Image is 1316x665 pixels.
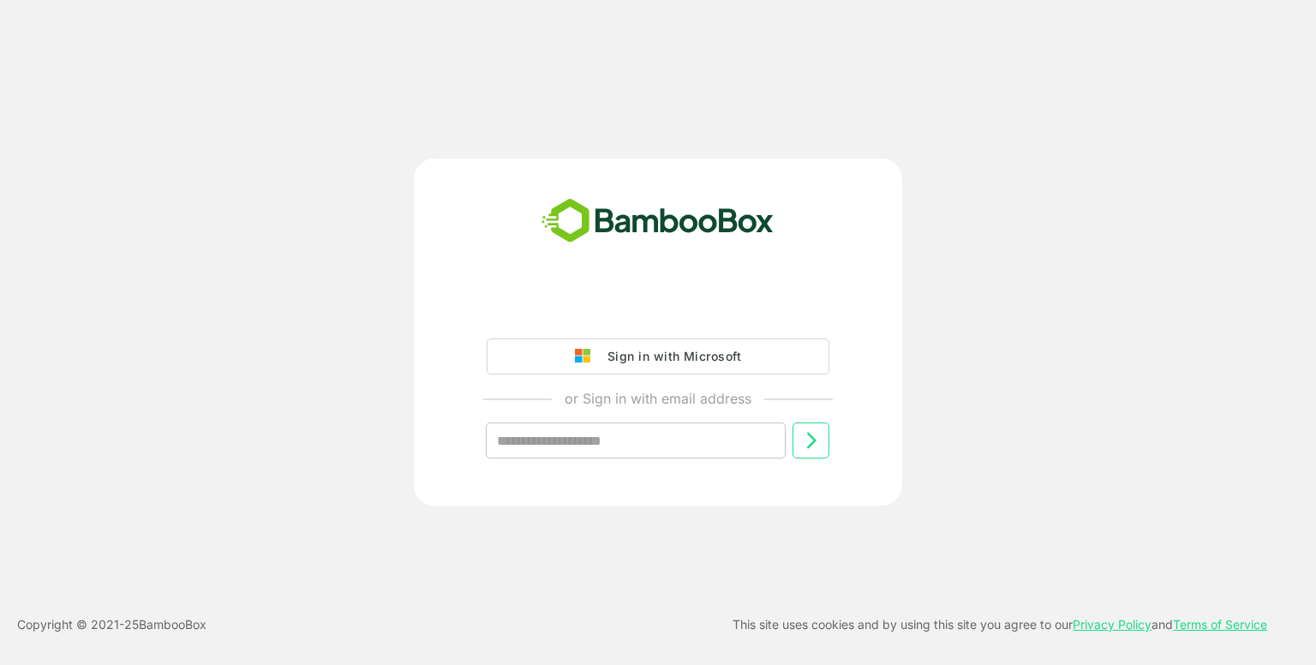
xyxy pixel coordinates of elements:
[1173,617,1267,632] a: Terms of Service
[565,388,751,409] p: or Sign in with email address
[532,193,783,249] img: bamboobox
[17,614,206,635] p: Copyright © 2021- 25 BambooBox
[733,614,1267,635] p: This site uses cookies and by using this site you agree to our and
[487,338,829,374] button: Sign in with Microsoft
[575,349,599,364] img: google
[1073,617,1151,632] a: Privacy Policy
[599,345,741,368] div: Sign in with Microsoft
